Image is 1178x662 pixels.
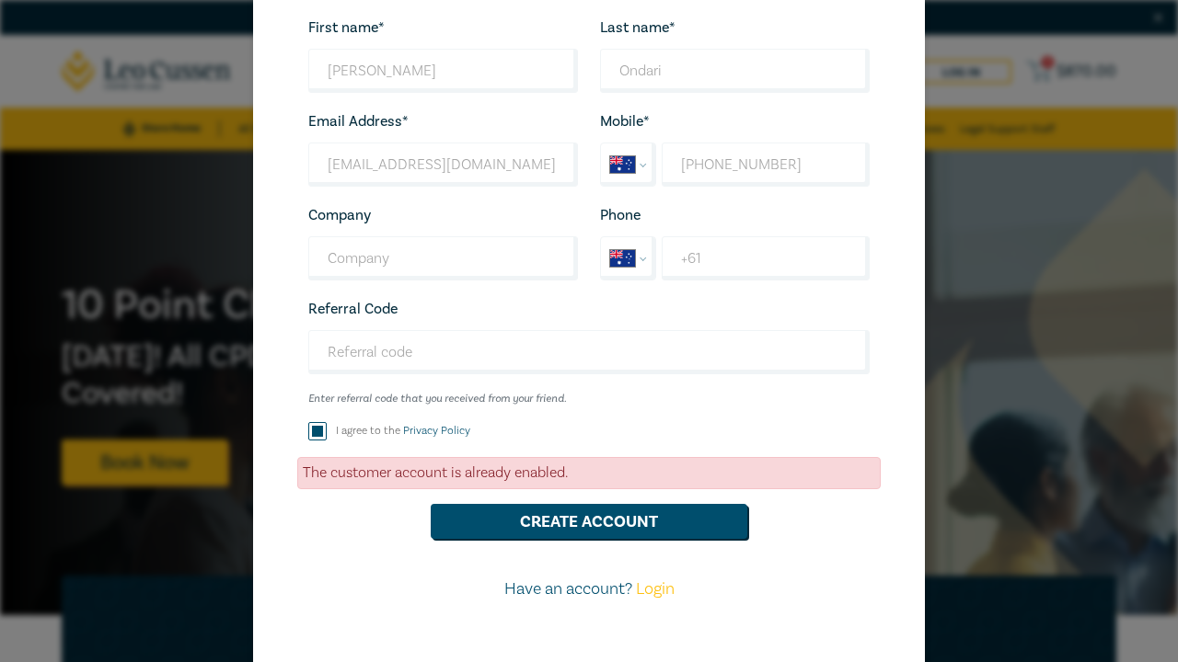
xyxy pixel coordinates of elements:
input: Referral code [308,330,870,374]
div: The customer account is already enabled. [297,457,881,489]
label: First name* [308,19,385,36]
input: First name* [308,49,578,93]
button: Create Account [431,504,747,539]
label: Phone [600,207,641,223]
input: Last name* [600,49,870,93]
label: Last name* [600,19,676,36]
p: Have an account? [297,577,881,601]
small: Enter referral code that you received from your friend. [308,393,870,405]
input: Company [308,236,578,280]
label: Email Address* [308,113,409,130]
input: Your email [308,143,578,187]
input: Enter Mobile number [662,143,870,187]
label: Referral Code [308,301,398,317]
a: Login [636,578,675,599]
label: Company [308,207,371,223]
input: Enter phone number [662,236,870,280]
label: I agree to the [336,423,470,439]
label: Mobile* [600,113,650,130]
a: Privacy Policy [403,424,470,438]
